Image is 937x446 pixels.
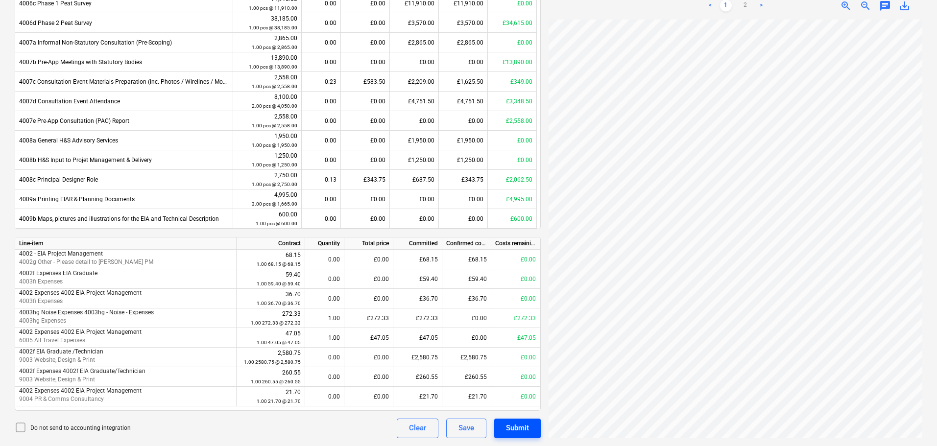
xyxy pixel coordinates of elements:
div: £0.00 [390,189,439,209]
div: 1,250.00 [237,151,297,169]
small: 1.00 pcs @ 11,910.00 [249,5,297,11]
div: 0.00 [302,13,341,33]
div: Quantity [305,237,344,250]
div: £272.33 [393,308,442,328]
div: Total price [344,237,393,250]
button: Clear [397,419,438,438]
div: 0.00 [302,33,341,52]
div: £343.75 [439,170,488,189]
iframe: Chat Widget [888,399,937,446]
div: £47.05 [491,328,540,348]
div: 59.40 [240,270,301,288]
span: 4009b Maps, pictures and illustrations for the EIA and Technical Description [19,215,219,222]
div: £2,062.50 [488,170,537,189]
div: £4,751.50 [390,92,439,111]
div: 0.00 [302,52,341,72]
small: 1.00 21.70 @ 21.70 [257,399,301,404]
div: £0.00 [439,111,488,131]
div: 272.33 [240,309,301,328]
div: £260.55 [442,367,491,387]
div: £34,615.00 [488,13,537,33]
div: £0.00 [341,131,390,150]
div: 1.00 [305,308,344,328]
small: 1.00 pcs @ 2,865.00 [252,45,297,50]
span: 6005 All Travel Expenses [19,337,85,344]
div: 0.13 [302,170,341,189]
div: £0.00 [344,387,393,406]
div: 36.70 [240,290,301,308]
div: £272.33 [491,308,540,328]
span: 4002f EIA Graduate /Technician [19,348,103,355]
div: 0.00 [302,92,341,111]
div: 68.15 [240,251,301,269]
span: 4009a Printing EIAR & Planning Documents [19,196,135,203]
small: 1.00 pcs @ 1,250.00 [252,162,297,167]
div: 260.55 [240,368,301,386]
span: 4003fi Expenses [19,298,63,305]
span: 4007e Pre-App Consultation (PAC) Report [19,117,129,124]
div: £0.00 [491,250,540,269]
small: 1.00 59.40 @ 59.40 [257,281,301,286]
div: Clear [409,422,426,434]
div: 0.00 [305,387,344,406]
div: £687.50 [390,170,439,189]
div: £0.00 [390,209,439,229]
div: £0.00 [341,92,390,111]
div: 0.00 [302,131,341,150]
div: £68.15 [393,250,442,269]
small: 1.00 pcs @ 600.00 [256,221,297,226]
div: £68.15 [442,250,491,269]
small: 1.00 pcs @ 2,750.00 [252,182,297,187]
small: 1.00 260.55 @ 260.55 [251,379,301,384]
div: £0.00 [344,250,393,269]
div: £0.00 [341,13,390,33]
div: £0.00 [491,289,540,308]
div: £1,950.00 [390,131,439,150]
div: Contract [237,237,305,250]
div: 0.00 [305,348,344,367]
div: £2,865.00 [439,33,488,52]
div: £0.00 [344,289,393,308]
span: 9003 Website, Design & Print [19,376,95,383]
div: £0.00 [341,209,390,229]
small: 1.00 pcs @ 1,950.00 [252,142,297,148]
div: 0.00 [302,189,341,209]
div: £47.05 [344,328,393,348]
span: 4002f Expenses 4002f EIA Graduate/Technician [19,368,145,375]
span: 9003 Website, Design & Print [19,356,95,363]
div: 2,558.00 [237,112,297,130]
div: Submit [506,422,529,434]
div: £583.50 [341,72,390,92]
div: 0.23 [302,72,341,92]
div: £59.40 [442,269,491,289]
div: 1.00 [305,328,344,348]
div: £0.00 [442,308,491,328]
span: 4007c Consultation Event Materials Preparation (inc. Photos / Wirelines / Montages) [19,78,243,85]
div: 21.70 [240,388,301,406]
div: 0.00 [302,150,341,170]
div: 0.00 [302,111,341,131]
div: £0.00 [491,367,540,387]
span: 4007d Consultation Event Attendance [19,98,120,105]
div: 2,558.00 [237,73,297,91]
div: £2,580.75 [393,348,442,367]
div: £0.00 [442,328,491,348]
div: £1,250.00 [390,150,439,170]
small: 1.00 272.33 @ 272.33 [251,320,301,326]
div: £0.00 [341,189,390,209]
div: £2,209.00 [390,72,439,92]
div: £0.00 [341,52,390,72]
div: 2,750.00 [237,171,297,189]
small: 1.00 pcs @ 2,558.00 [252,123,297,128]
div: 4,995.00 [237,190,297,209]
span: 4002 Expenses 4002 EIA Project Management [19,289,142,296]
div: £21.70 [393,387,442,406]
div: £0.00 [341,111,390,131]
div: Save [458,422,474,434]
div: 8,100.00 [237,93,297,111]
div: 0.00 [302,209,341,229]
div: 0.00 [305,367,344,387]
div: £0.00 [344,348,393,367]
span: 9004 PR & Comms Consultancy [19,396,104,402]
p: Do not send to accounting integration [30,424,131,432]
